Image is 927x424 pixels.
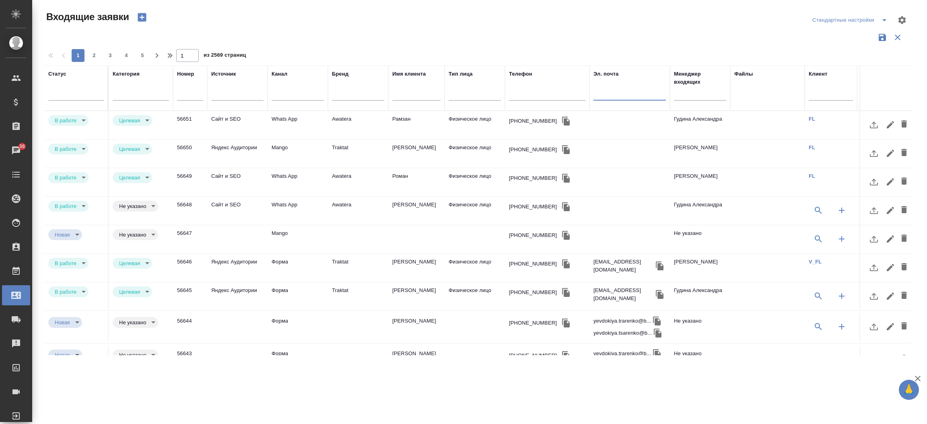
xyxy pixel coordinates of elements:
[449,70,473,78] div: Тип лица
[897,144,911,163] button: Удалить
[136,51,149,60] span: 5
[560,229,572,241] button: Скопировать
[832,350,851,369] button: Создать клиента
[272,70,287,78] div: Канал
[388,111,445,139] td: Рамзан
[207,282,268,311] td: Яндекс Аудитории
[113,70,140,78] div: Категория
[328,111,388,139] td: Awatera
[560,201,572,213] button: Скопировать
[832,317,851,336] button: Создать клиента
[113,317,158,328] div: В работе
[328,168,388,196] td: Awatera
[173,197,207,225] td: 56648
[268,225,328,253] td: Mango
[809,259,822,265] a: V_FL
[117,146,142,152] button: Целевая
[809,144,815,150] a: FL
[48,144,89,154] div: В работе
[388,197,445,225] td: [PERSON_NAME]
[136,49,149,62] button: 5
[392,70,426,78] div: Имя клиента
[52,174,79,181] button: В работе
[388,254,445,282] td: [PERSON_NAME]
[52,146,79,152] button: В работе
[445,140,505,168] td: Физическое лицо
[651,348,663,360] button: Скопировать
[864,201,884,220] button: Загрузить файл
[809,116,815,122] a: FL
[117,203,148,210] button: Не указано
[670,225,730,253] td: Не указано
[113,229,158,240] div: В работе
[674,70,726,86] div: Менеджер входящих
[120,51,133,60] span: 4
[560,286,572,298] button: Скопировать
[88,49,101,62] button: 2
[884,201,897,220] button: Редактировать
[864,115,884,134] button: Загрузить файл
[52,260,79,267] button: В работе
[173,225,207,253] td: 56647
[809,286,828,306] button: Выбрать клиента
[670,111,730,139] td: Гудина Александра
[875,30,890,45] button: Сохранить фильтры
[117,260,142,267] button: Целевая
[832,201,851,220] button: Создать клиента
[14,142,30,150] span: 36
[652,327,664,339] button: Скопировать
[509,231,557,239] div: [PHONE_NUMBER]
[113,350,158,360] div: В работе
[884,258,897,277] button: Редактировать
[593,317,651,325] p: yevdokiya.trarenko@b...
[670,197,730,225] td: Гудина Александра
[884,172,897,191] button: Редактировать
[113,201,158,212] div: В работе
[445,282,505,311] td: Физическое лицо
[654,260,666,272] button: Скопировать
[897,286,911,306] button: Удалить
[560,172,572,184] button: Скопировать
[509,288,557,296] div: [PHONE_NUMBER]
[864,258,884,277] button: Загрузить файл
[832,286,851,306] button: Создать клиента
[809,317,828,336] button: Выбрать клиента
[48,258,89,269] div: В работе
[809,350,828,369] button: Выбрать клиента
[445,254,505,282] td: Физическое лицо
[104,51,117,60] span: 3
[52,203,79,210] button: В работе
[207,111,268,139] td: Сайт и SEO
[864,286,884,306] button: Загрузить файл
[117,352,148,358] button: Не указано
[509,117,557,125] div: [PHONE_NUMBER]
[113,286,152,297] div: В работе
[593,258,654,274] p: [EMAIL_ADDRESS][DOMAIN_NAME]
[48,201,89,212] div: В работе
[48,115,89,126] div: В работе
[809,70,827,78] div: Клиент
[864,172,884,191] button: Загрузить файл
[104,49,117,62] button: 3
[832,229,851,249] button: Создать клиента
[113,258,152,269] div: В работе
[809,229,828,249] button: Выбрать клиента
[445,197,505,225] td: Физическое лицо
[113,115,152,126] div: В работе
[654,288,666,301] button: Скопировать
[890,30,905,45] button: Сбросить фильтры
[52,288,79,295] button: В работе
[899,380,919,400] button: 🙏
[48,286,89,297] div: В работе
[117,319,148,326] button: Не указано
[560,144,572,156] button: Скопировать
[593,350,651,358] p: yevdokiya.trarenko@b...
[268,254,328,282] td: Форма
[734,70,753,78] div: Файлы
[207,254,268,282] td: Яндекс Аудитории
[268,111,328,139] td: Whats App
[388,140,445,168] td: [PERSON_NAME]
[670,313,730,341] td: Не указано
[207,168,268,196] td: Сайт и SEO
[670,282,730,311] td: Гудина Александра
